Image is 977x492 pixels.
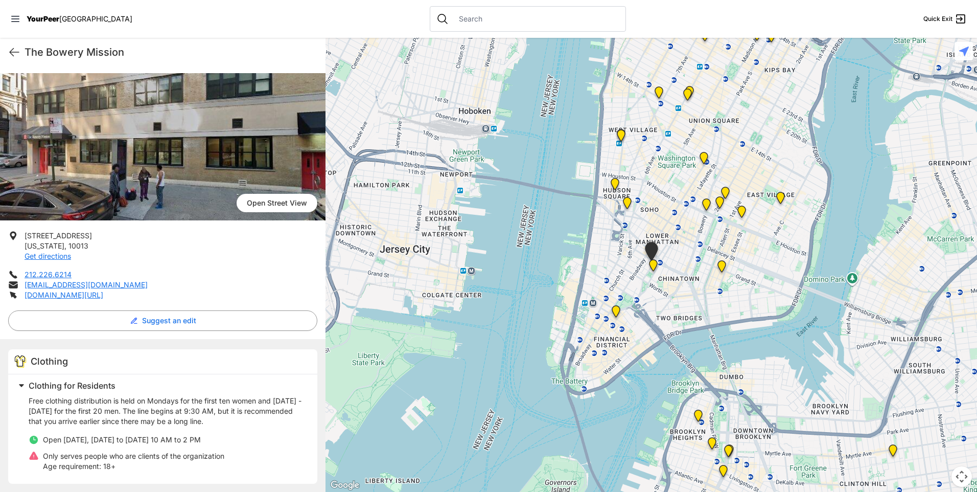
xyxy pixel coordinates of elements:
img: Google [328,479,362,492]
div: Art and Acceptance LGBTQIA2S+ Program [615,129,627,145]
a: Quick Exit [923,13,967,25]
div: Greenwich Village [615,129,627,146]
span: Open [DATE], [DATE] to [DATE] 10 AM to 2 PM [43,435,201,444]
a: [DOMAIN_NAME][URL] [25,290,103,299]
span: Clothing for Residents [29,381,115,391]
span: [US_STATE] [25,241,64,250]
h1: The Bowery Mission [25,45,317,59]
p: 18+ [43,461,224,472]
div: Brooklyn [722,445,735,461]
button: Suggest an edit [8,310,317,331]
span: [STREET_ADDRESS] [25,231,92,240]
div: Maryhouse [719,187,732,203]
div: Harvey Milk High School [697,152,710,168]
span: [GEOGRAPHIC_DATA] [59,14,132,23]
span: YourPeer [27,14,59,23]
span: Quick Exit [923,15,952,23]
div: Main Location, SoHo, DYCD Youth Drop-in Center [621,197,634,213]
a: [EMAIL_ADDRESS][DOMAIN_NAME] [25,280,148,289]
span: , [64,241,66,250]
span: Open Street View [237,194,317,212]
div: Brooklyn [723,444,736,461]
input: Search [453,14,619,24]
div: Church of St. Francis Xavier - Front Entrance [683,86,696,102]
div: Back of the Church [681,88,694,105]
div: Bowery Campus [700,198,713,215]
div: Tribeca Campus/New York City Rescue Mission [643,242,660,265]
span: Suggest an edit [142,316,196,326]
div: Manhattan [774,192,787,208]
div: Mainchance Adult Drop-in Center [765,30,778,47]
span: 10013 [68,241,88,250]
a: Open this area in Google Maps (opens a new window) [328,479,362,492]
a: 212.226.6214 [25,270,72,279]
div: Main Office [610,305,622,322]
a: YourPeer[GEOGRAPHIC_DATA] [27,16,132,22]
div: Church of the Village [653,86,665,103]
div: St. Joseph House [713,196,726,213]
div: University Community Social Services (UCSS) [735,206,748,222]
span: Only serves people who are clients of the organization [43,452,224,460]
span: Age requirement: [43,462,101,471]
a: Get directions [25,252,71,260]
div: Lower East Side Youth Drop-in Center. Yellow doors with grey buzzer on the right [715,260,728,277]
span: Clothing [31,356,68,367]
div: Manhattan Criminal Court [647,259,660,276]
div: Brooklyn [706,437,718,454]
button: Map camera controls [951,466,972,487]
p: Free clothing distribution is held on Mondays for the first ten women and [DATE] - [DATE] for the... [29,396,305,427]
